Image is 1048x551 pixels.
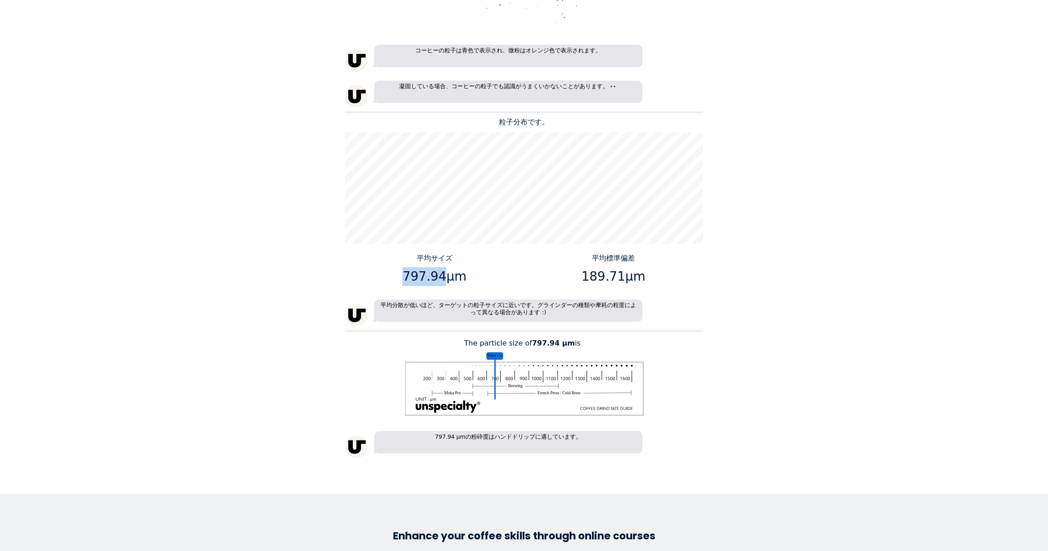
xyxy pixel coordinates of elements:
tspan: 平均サイズ [487,354,503,358]
img: unspecialty-logo [345,49,368,72]
b: 797.94 μm [532,339,575,347]
img: unspecialty-logo [345,436,368,458]
p: 平均サイズ [349,253,521,264]
p: 797.94 µmの粉砕度はハンドドリップに適しています。 [374,431,642,453]
img: unspecialty-logo [345,304,368,326]
p: コーヒーの粒子は青色で表示され、微粉はオレンジ色で表示されます。 [374,45,642,67]
p: 平均分散が低いほど、ターゲットの粒子サイズに近いです。グラインダーの種類や摩耗の程度によって異なる場合があります :) [374,299,642,322]
p: 平均標準偏差 [528,253,700,264]
p: 凝固している場合、コーヒーの粒子でも認識がうまくいかないことがあります。 👀 [374,81,642,103]
p: 粒子分布です。 [345,117,703,128]
img: unspecialty-logo [345,85,368,107]
h3: Enhance your coffee skills through online courses [269,530,779,543]
p: 189.71μm [528,267,700,286]
p: 797.94μm [349,267,521,286]
p: The particle size of is [345,338,703,349]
